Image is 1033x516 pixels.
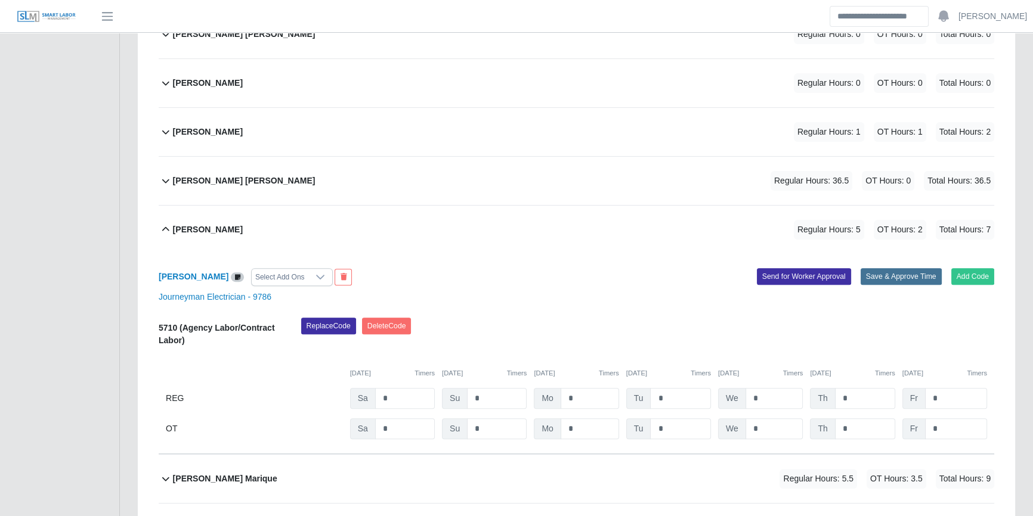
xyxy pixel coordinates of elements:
[902,418,926,439] span: Fr
[173,77,243,89] b: [PERSON_NAME]
[173,28,316,41] b: [PERSON_NAME] [PERSON_NAME]
[874,220,926,240] span: OT Hours: 2
[902,368,987,378] div: [DATE]
[936,122,994,142] span: Total Hours: 2
[534,418,561,439] span: Mo
[173,175,316,187] b: [PERSON_NAME] [PERSON_NAME]
[301,318,356,334] button: ReplaceCode
[350,368,435,378] div: [DATE]
[159,59,994,107] button: [PERSON_NAME] Regular Hours: 0 OT Hours: 0 Total Hours: 0
[691,368,711,378] button: Timers
[718,368,803,378] div: [DATE]
[335,269,352,285] button: End Worker & Remove from the Timesheet
[936,469,994,489] span: Total Hours: 9
[442,388,468,409] span: Su
[534,368,618,378] div: [DATE]
[231,272,244,281] a: View/Edit Notes
[159,157,994,205] button: [PERSON_NAME] [PERSON_NAME] Regular Hours: 36.5 OT Hours: 0 Total Hours: 36.5
[718,388,746,409] span: We
[794,24,864,44] span: Regular Hours: 0
[173,473,277,485] b: [PERSON_NAME] Marique
[810,368,895,378] div: [DATE]
[626,388,651,409] span: Tu
[718,418,746,439] span: We
[757,268,851,285] button: Send for Worker Approval
[874,122,926,142] span: OT Hours: 1
[166,418,343,439] div: OT
[173,223,243,236] b: [PERSON_NAME]
[159,108,994,156] button: [PERSON_NAME] Regular Hours: 1 OT Hours: 1 Total Hours: 2
[599,368,619,378] button: Timers
[166,388,343,409] div: REG
[780,469,857,489] span: Regular Hours: 5.5
[936,220,994,240] span: Total Hours: 7
[862,171,914,191] span: OT Hours: 0
[442,418,468,439] span: Su
[924,171,994,191] span: Total Hours: 36.5
[874,24,926,44] span: OT Hours: 0
[626,418,651,439] span: Tu
[936,73,994,93] span: Total Hours: 0
[252,269,308,285] div: Select Add Ons
[442,368,527,378] div: [DATE]
[17,10,76,23] img: SLM Logo
[951,268,995,285] button: Add Code
[159,10,994,58] button: [PERSON_NAME] [PERSON_NAME] Regular Hours: 0 OT Hours: 0 Total Hours: 0
[958,10,1027,23] a: [PERSON_NAME]
[874,73,926,93] span: OT Hours: 0
[159,292,271,301] a: Journeyman Electrician - 9786
[507,368,527,378] button: Timers
[967,368,987,378] button: Timers
[810,388,835,409] span: Th
[159,455,994,503] button: [PERSON_NAME] Marique Regular Hours: 5.5 OT Hours: 3.5 Total Hours: 9
[861,268,942,285] button: Save & Approve Time
[159,323,275,345] b: 5710 (Agency Labor/Contract Labor)
[936,24,994,44] span: Total Hours: 0
[794,220,864,240] span: Regular Hours: 5
[159,206,994,254] button: [PERSON_NAME] Regular Hours: 5 OT Hours: 2 Total Hours: 7
[626,368,711,378] div: [DATE]
[794,73,864,93] span: Regular Hours: 0
[415,368,435,378] button: Timers
[810,418,835,439] span: Th
[867,469,926,489] span: OT Hours: 3.5
[830,6,929,27] input: Search
[350,388,376,409] span: Sa
[159,272,228,281] a: [PERSON_NAME]
[173,126,243,138] b: [PERSON_NAME]
[534,388,561,409] span: Mo
[771,171,852,191] span: Regular Hours: 36.5
[362,318,412,334] button: DeleteCode
[875,368,895,378] button: Timers
[350,418,376,439] span: Sa
[902,388,926,409] span: Fr
[783,368,803,378] button: Timers
[794,122,864,142] span: Regular Hours: 1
